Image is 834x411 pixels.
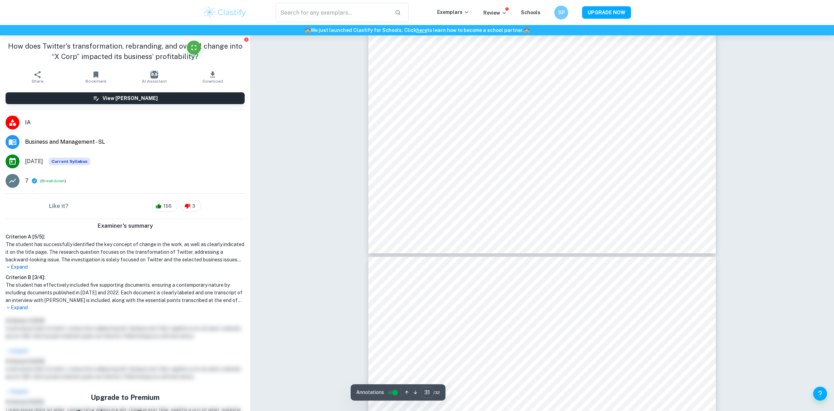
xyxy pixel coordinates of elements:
span: Business and Management - SL [25,138,245,146]
h1: How does Twitter's transformation, rebranding, and overall change into “X Corp” impacted its busi... [6,41,245,62]
span: Download [203,79,223,84]
p: Review [483,9,507,17]
a: here [416,27,427,33]
div: 156 [152,201,178,212]
button: Share [8,67,67,87]
button: UPGRADE NOW [582,6,631,19]
div: This exemplar is based on the current syllabus. Feel free to refer to it for inspiration/ideas wh... [49,158,90,165]
p: Expand [6,263,245,271]
span: 🏫 [524,27,530,33]
span: AI Assistant [142,79,167,84]
img: Clastify logo [203,6,247,19]
h6: Like it? [49,202,68,210]
img: AI Assistant [150,71,158,78]
p: Expand [6,304,245,311]
span: ( ) [40,178,66,184]
a: Schools [521,10,540,15]
span: Share [32,79,43,84]
h5: Upgrade to Premium [77,392,173,403]
span: [DATE] [25,157,43,166]
h1: The student has effectively included five supporting documents, ensuring a contemporary nature by... [6,281,245,304]
button: Breakdown [42,178,65,184]
p: Exemplars [437,8,469,16]
h6: Criterion A [ 5 / 5 ]: [6,233,245,241]
span: Bookmark [85,79,107,84]
button: Help and Feedback [813,387,827,401]
span: 3 [188,203,199,210]
button: View [PERSON_NAME] [6,92,245,104]
h6: Examiner's summary [3,222,247,230]
span: 156 [160,203,175,210]
button: Fullscreen [187,41,201,54]
button: Report issue [244,37,249,42]
span: Current Syllabus [49,158,90,165]
span: 🏫 [305,27,311,33]
span: IA [25,118,245,127]
h6: SP [557,9,565,16]
h1: The student has successfully identified the key concept of change in the work, as well as clearly... [6,241,245,263]
p: 7 [25,177,28,185]
button: AI Assistant [125,67,183,87]
button: Download [183,67,242,87]
span: / 32 [433,389,440,396]
div: 3 [181,201,201,212]
input: Search for any exemplars... [276,3,389,22]
span: Annotations [356,389,384,396]
h6: We just launched Clastify for Schools. Click to learn how to become a school partner. [1,26,833,34]
button: Bookmark [67,67,125,87]
h6: Criterion B [ 3 / 4 ]: [6,274,245,281]
button: SP [554,6,568,19]
h6: View [PERSON_NAME] [103,94,158,102]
